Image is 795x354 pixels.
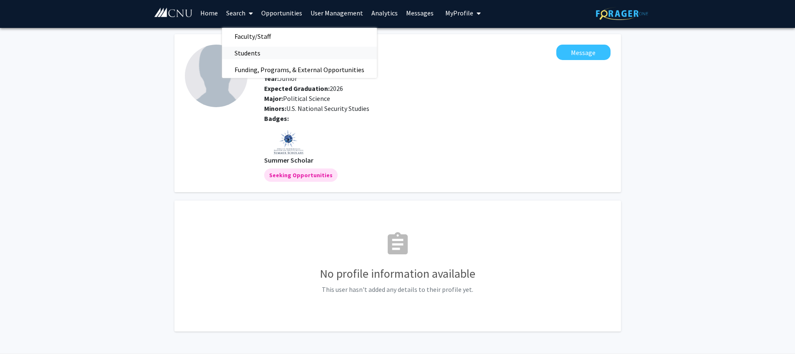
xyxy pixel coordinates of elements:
span: Funding, Programs, & External Opportunities [222,61,377,78]
p: Summer Scholar [264,155,313,165]
iframe: Chat [6,316,35,348]
span: My Profile [445,9,473,17]
b: Major: [264,94,283,103]
span: Faculty/Staff [222,28,283,45]
span: Students [222,45,273,61]
b: Year: [264,74,279,83]
a: Funding, Programs, & External Opportunities [222,63,377,76]
img: Christopher Newport University Logo [154,8,193,18]
mat-chip: Seeking Opportunities [264,168,338,182]
button: Message Paiton Jones [556,45,611,60]
span: 2026 [264,84,343,93]
img: cnu_Summer_Scholars.png [273,130,305,155]
p: This user hasn't added any details to their profile yet. [185,284,611,294]
img: Profile Picture [185,45,247,107]
span: Political Science [283,94,330,103]
b: Minors: [264,104,286,113]
b: Badges: [264,114,289,123]
mat-icon: assignment [384,231,411,258]
span: Junior [264,74,297,83]
span: U.S. National Security Studies [286,104,369,113]
fg-card: No Profile Information [174,201,621,331]
a: Students [222,47,377,59]
img: ForagerOne Logo [596,7,648,20]
h3: No profile information available [185,267,611,281]
a: Faculty/Staff [222,30,377,43]
b: Expected Graduation: [264,84,330,93]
